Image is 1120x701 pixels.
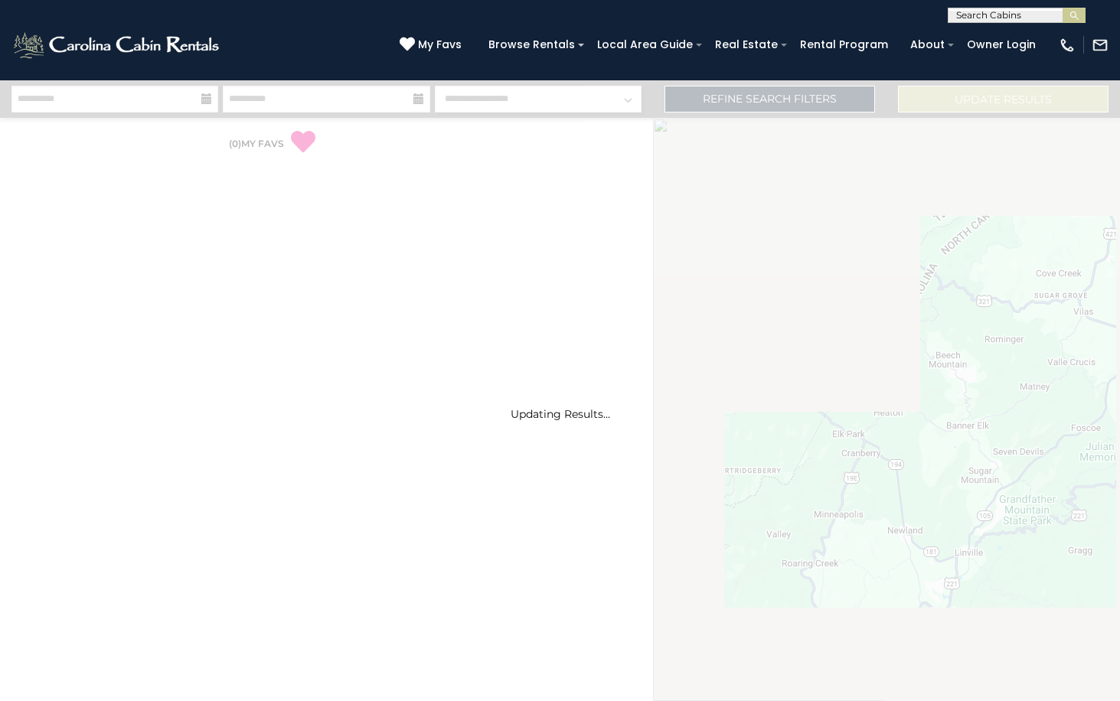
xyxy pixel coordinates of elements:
span: My Favs [418,37,462,53]
a: Real Estate [707,33,785,57]
a: Rental Program [792,33,896,57]
img: mail-regular-white.png [1092,37,1109,54]
a: Browse Rentals [481,33,583,57]
a: About [903,33,952,57]
a: Local Area Guide [589,33,700,57]
img: phone-regular-white.png [1059,37,1076,54]
a: Owner Login [959,33,1043,57]
a: My Favs [400,37,465,54]
img: White-1-2.png [11,30,224,60]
